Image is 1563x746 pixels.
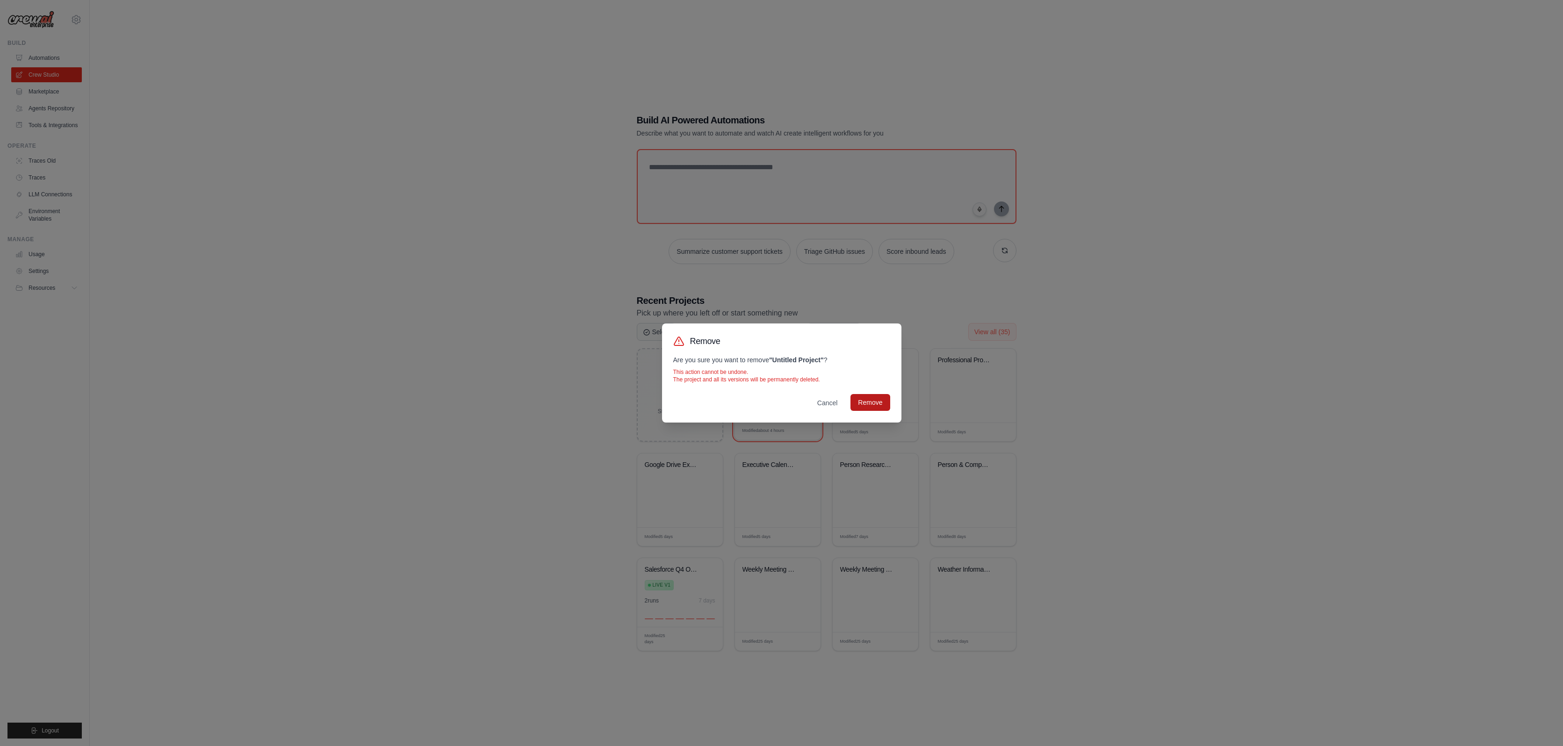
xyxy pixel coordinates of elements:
p: Are you sure you want to remove ? [673,355,890,365]
strong: " Untitled Project " [769,356,824,364]
button: Remove [850,394,890,411]
p: The project and all its versions will be permanently deleted. [673,376,890,383]
h3: Remove [690,335,720,348]
p: This action cannot be undone. [673,368,890,376]
button: Cancel [810,395,845,411]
